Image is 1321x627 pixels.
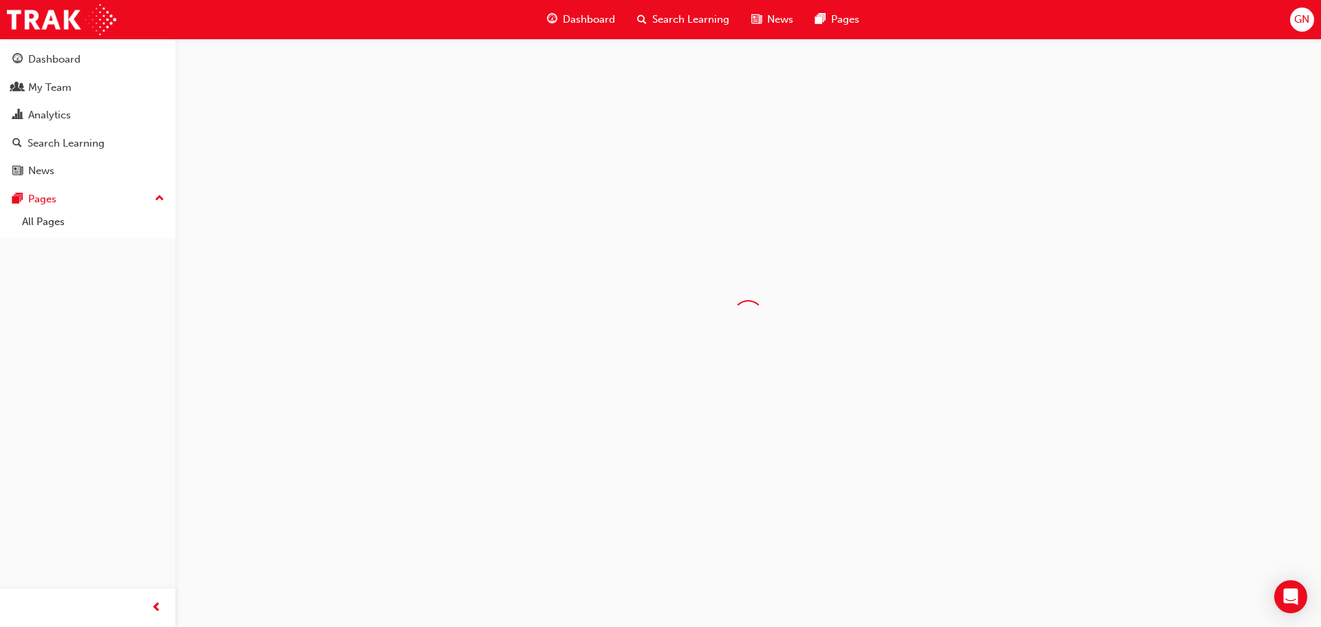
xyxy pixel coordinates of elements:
span: chart-icon [12,109,23,122]
a: News [6,158,170,184]
span: pages-icon [12,193,23,206]
span: news-icon [12,165,23,178]
span: Search Learning [652,12,729,28]
div: Open Intercom Messenger [1274,580,1307,613]
a: Analytics [6,103,170,128]
span: guage-icon [547,11,557,28]
button: Pages [6,187,170,212]
span: prev-icon [151,599,162,617]
span: Dashboard [563,12,615,28]
span: pages-icon [815,11,826,28]
span: search-icon [637,11,647,28]
a: Search Learning [6,131,170,156]
a: Dashboard [6,47,170,72]
a: My Team [6,75,170,100]
span: up-icon [155,190,164,208]
span: guage-icon [12,54,23,66]
a: All Pages [17,211,170,233]
span: GN [1294,12,1309,28]
span: news-icon [751,11,762,28]
span: Pages [831,12,859,28]
a: news-iconNews [740,6,804,34]
img: Trak [7,4,116,35]
a: pages-iconPages [804,6,870,34]
div: Pages [28,191,56,207]
a: guage-iconDashboard [536,6,626,34]
span: people-icon [12,82,23,94]
div: Analytics [28,107,71,123]
div: My Team [28,80,72,96]
span: News [767,12,793,28]
div: Search Learning [28,136,105,151]
button: GN [1290,8,1314,32]
span: search-icon [12,138,22,150]
button: DashboardMy TeamAnalyticsSearch LearningNews [6,44,170,187]
div: News [28,163,54,179]
a: search-iconSearch Learning [626,6,740,34]
div: Dashboard [28,52,80,67]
